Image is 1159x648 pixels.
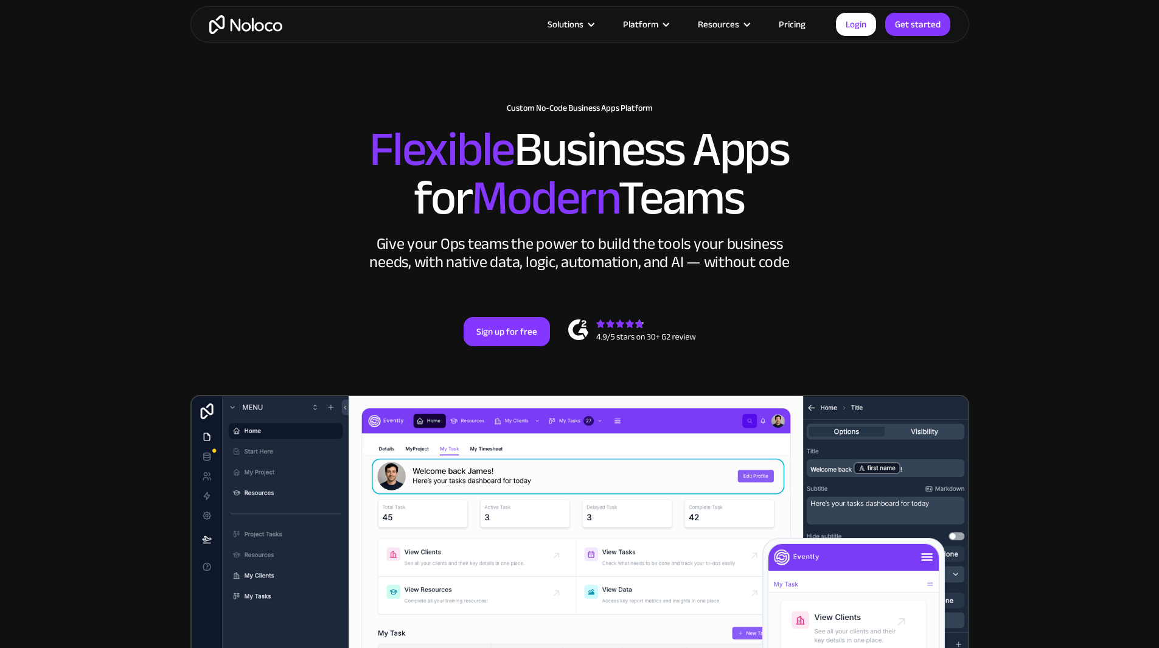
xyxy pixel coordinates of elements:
[608,16,683,32] div: Platform
[472,153,618,243] span: Modern
[764,16,821,32] a: Pricing
[203,103,957,113] h1: Custom No-Code Business Apps Platform
[464,317,550,346] a: Sign up for free
[683,16,764,32] div: Resources
[367,235,793,271] div: Give your Ops teams the power to build the tools your business needs, with native data, logic, au...
[623,16,658,32] div: Platform
[532,16,608,32] div: Solutions
[698,16,739,32] div: Resources
[209,15,282,34] a: home
[203,125,957,223] h2: Business Apps for Teams
[836,13,876,36] a: Login
[548,16,583,32] div: Solutions
[885,13,950,36] a: Get started
[369,104,514,195] span: Flexible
